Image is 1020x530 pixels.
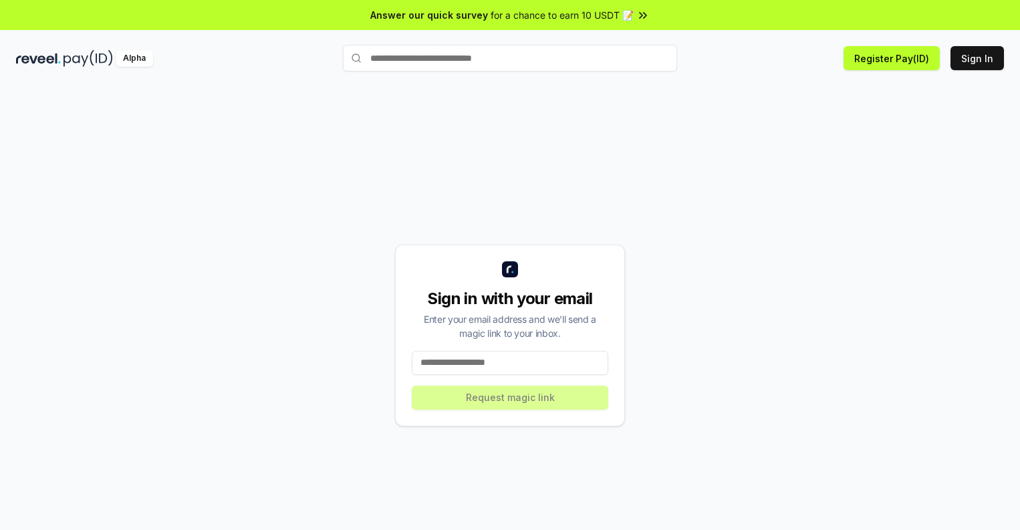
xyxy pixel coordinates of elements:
span: for a chance to earn 10 USDT 📝 [491,8,634,22]
button: Register Pay(ID) [844,46,940,70]
div: Enter your email address and we’ll send a magic link to your inbox. [412,312,608,340]
div: Sign in with your email [412,288,608,309]
span: Answer our quick survey [370,8,488,22]
div: Alpha [116,50,153,67]
img: reveel_dark [16,50,61,67]
img: pay_id [63,50,113,67]
img: logo_small [502,261,518,277]
button: Sign In [950,46,1004,70]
